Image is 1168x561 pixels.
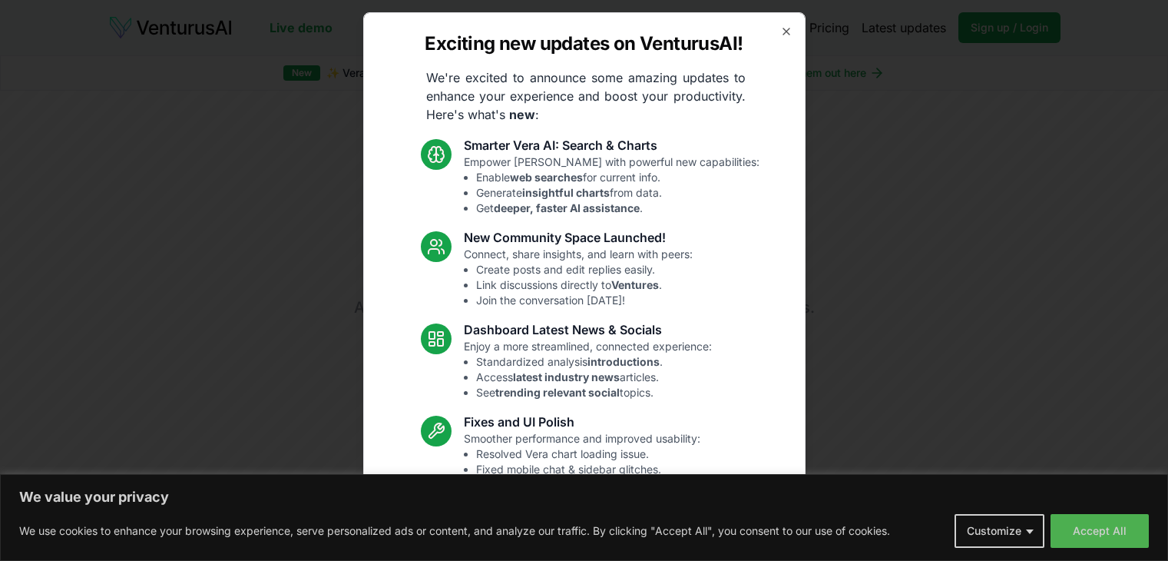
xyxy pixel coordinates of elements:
[476,354,712,370] li: Standardized analysis .
[513,370,620,383] strong: latest industry news
[476,185,759,201] li: Generate from data.
[476,277,693,293] li: Link discussions directly to .
[476,262,693,277] li: Create posts and edit replies easily.
[495,386,620,399] strong: trending relevant social
[611,278,659,291] strong: Ventures
[476,170,759,185] li: Enable for current info.
[464,413,700,431] h3: Fixes and UI Polish
[476,370,712,385] li: Access articles.
[587,355,660,368] strong: introductions
[476,477,700,493] li: Enhanced overall UI consistency.
[464,136,759,154] h3: Smarter Vera AI: Search & Charts
[425,32,743,56] h2: Exciting new updates on VenturusAI!
[509,107,535,122] strong: new
[494,201,640,214] strong: deeper, faster AI assistance
[476,446,700,462] li: Resolved Vera chart loading issue.
[464,320,712,339] h3: Dashboard Latest News & Socials
[412,505,756,560] p: These updates are designed to make VenturusAI more powerful, intuitive, and user-friendly. Let us...
[464,154,759,216] p: Empower [PERSON_NAME] with powerful new capabilities:
[476,385,712,400] li: See topics.
[464,339,712,400] p: Enjoy a more streamlined, connected experience:
[522,186,610,199] strong: insightful charts
[476,293,693,308] li: Join the conversation [DATE]!
[476,201,759,216] li: Get .
[464,228,693,247] h3: New Community Space Launched!
[476,462,700,477] li: Fixed mobile chat & sidebar glitches.
[464,247,693,308] p: Connect, share insights, and learn with peers:
[464,431,700,493] p: Smoother performance and improved usability:
[510,171,583,184] strong: web searches
[414,68,758,124] p: We're excited to announce some amazing updates to enhance your experience and boost your producti...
